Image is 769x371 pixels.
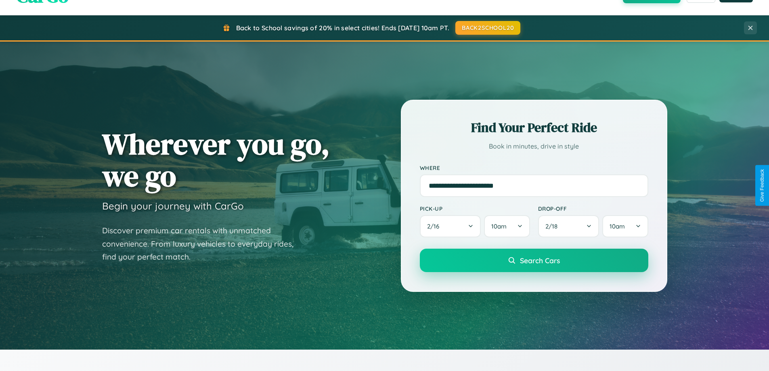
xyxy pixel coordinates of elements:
button: BACK2SCHOOL20 [455,21,520,35]
span: 10am [491,222,507,230]
h1: Wherever you go, we go [102,128,330,192]
span: 2 / 18 [545,222,562,230]
label: Where [420,164,648,171]
button: Search Cars [420,249,648,272]
button: 10am [602,215,648,237]
h3: Begin your journey with CarGo [102,200,244,212]
div: Give Feedback [759,169,765,202]
p: Book in minutes, drive in style [420,140,648,152]
span: Back to School savings of 20% in select cities! Ends [DATE] 10am PT. [236,24,449,32]
button: 10am [484,215,530,237]
p: Discover premium car rentals with unmatched convenience. From luxury vehicles to everyday rides, ... [102,224,304,264]
span: 2 / 16 [427,222,443,230]
button: 2/16 [420,215,481,237]
h2: Find Your Perfect Ride [420,119,648,136]
span: 10am [610,222,625,230]
label: Drop-off [538,205,648,212]
button: 2/18 [538,215,599,237]
span: Search Cars [520,256,560,265]
label: Pick-up [420,205,530,212]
